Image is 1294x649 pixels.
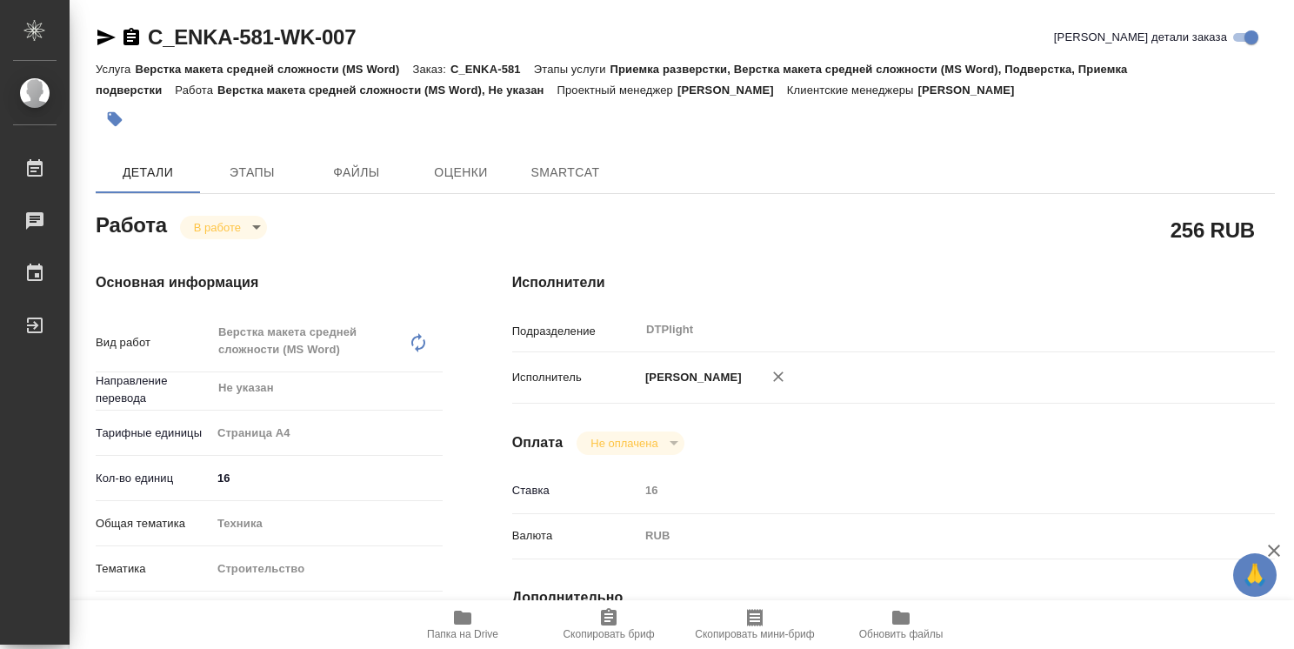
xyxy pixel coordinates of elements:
span: Обновить файлы [859,628,944,640]
p: Этапы услуги [534,63,610,76]
h4: Исполнители [512,272,1275,293]
p: Верстка макета средней сложности (MS Word), Не указан [217,84,557,97]
p: Ставка [512,482,639,499]
p: [PERSON_NAME] [639,369,742,386]
span: SmartCat [524,162,607,184]
button: Добавить тэг [96,100,134,138]
p: Кол-во единиц [96,470,211,487]
span: Оценки [419,162,503,184]
button: 🙏 [1233,553,1277,597]
p: Тарифные единицы [96,425,211,442]
div: Техника [211,509,443,539]
p: Проектный менеджер [557,84,677,97]
p: Подразделение [512,323,639,340]
span: 🙏 [1240,557,1270,593]
p: Верстка макета средней сложности (MS Word) [135,63,412,76]
button: В работе [189,220,246,235]
h4: Основная информация [96,272,443,293]
p: Валюта [512,527,639,545]
p: Приемка разверстки, Верстка макета средней сложности (MS Word), Подверстка, Приемка подверстки [96,63,1128,97]
p: Услуга [96,63,135,76]
button: Скопировать ссылку [121,27,142,48]
span: Скопировать бриф [563,628,654,640]
span: Скопировать мини-бриф [695,628,814,640]
div: RUB [639,521,1211,551]
input: ✎ Введи что-нибудь [211,465,443,491]
div: Строительство [211,554,443,584]
button: Не оплачена [585,436,663,451]
h2: 256 RUB [1171,215,1255,244]
button: Удалить исполнителя [759,358,797,396]
p: Клиентские менеджеры [787,84,918,97]
button: Скопировать мини-бриф [682,600,828,649]
span: Папка на Drive [427,628,498,640]
p: Тематика [96,560,211,578]
div: В работе [577,432,684,455]
p: Исполнитель [512,369,639,386]
p: Направление перевода [96,372,211,407]
button: Обновить файлы [828,600,974,649]
p: Заказ: [412,63,450,76]
p: [PERSON_NAME] [918,84,1028,97]
p: C_ENKA-581 [450,63,534,76]
span: [PERSON_NAME] детали заказа [1054,29,1227,46]
h2: Работа [96,208,167,239]
button: Папка на Drive [390,600,536,649]
p: Работа [175,84,217,97]
a: C_ENKA-581-WK-007 [148,25,356,49]
span: Этапы [210,162,294,184]
p: Вид работ [96,334,211,351]
p: Общая тематика [96,515,211,532]
button: Скопировать бриф [536,600,682,649]
h4: Оплата [512,432,564,453]
input: Пустое поле [639,478,1211,503]
p: [PERSON_NAME] [677,84,787,97]
h4: Дополнительно [512,587,1275,608]
div: В работе [180,216,267,239]
button: Скопировать ссылку для ЯМессенджера [96,27,117,48]
span: Файлы [315,162,398,184]
div: Страница А4 [211,418,443,448]
span: Детали [106,162,190,184]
